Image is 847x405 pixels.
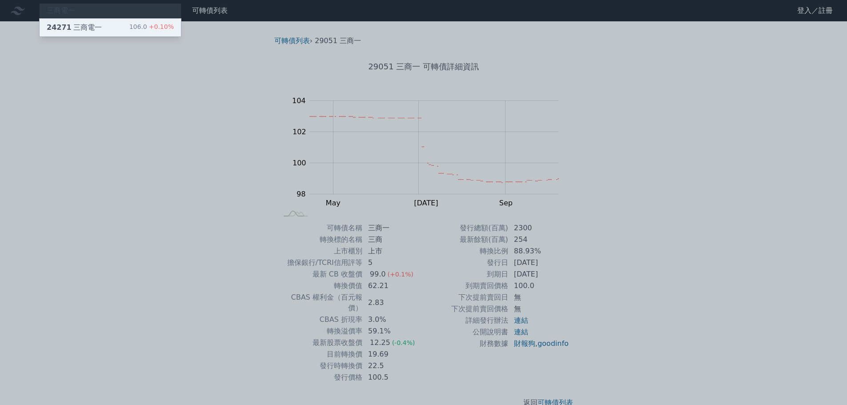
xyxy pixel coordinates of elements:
[803,362,847,405] iframe: Chat Widget
[47,23,72,32] span: 24271
[47,22,102,33] div: 三商電一
[40,19,181,36] a: 24271三商電一 106.0+0.10%
[147,23,174,30] span: +0.10%
[129,22,174,33] div: 106.0
[803,362,847,405] div: 聊天小工具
